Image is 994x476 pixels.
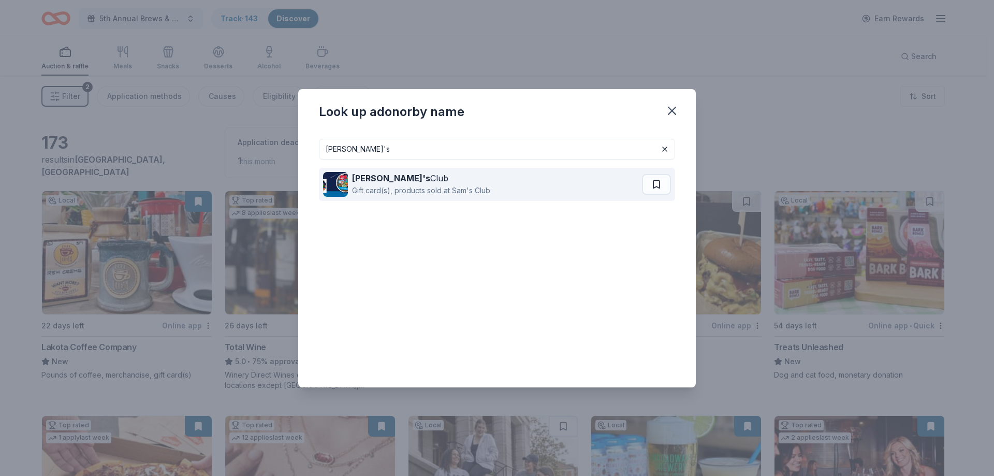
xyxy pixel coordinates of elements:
[319,104,464,120] div: Look up a donor by name
[352,184,490,197] div: Gift card(s), products sold at Sam's Club
[323,172,348,197] img: Image for Sam's Club
[352,172,490,184] div: Club
[319,139,675,160] input: Search
[352,173,430,183] strong: [PERSON_NAME]'s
